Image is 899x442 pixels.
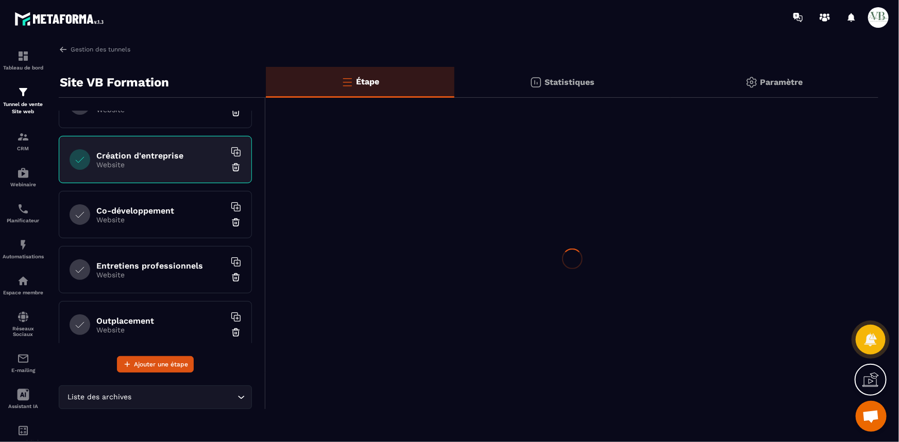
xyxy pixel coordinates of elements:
img: logo [14,9,107,28]
p: Espace membre [3,290,44,295]
p: Tunnel de vente Site web [3,101,44,115]
p: Paramètre [760,77,803,87]
p: Automatisations [3,254,44,259]
span: Ajouter une étape [134,359,188,369]
h6: Création d'entreprise [96,151,225,161]
a: social-networksocial-networkRéseaux Sociaux [3,303,44,345]
a: emailemailE-mailing [3,345,44,381]
div: Search for option [59,385,252,409]
img: scheduler [17,203,29,215]
img: automations [17,239,29,251]
button: Ajouter une étape [117,356,194,373]
a: automationsautomationsAutomatisations [3,231,44,267]
img: stats.20deebd0.svg [530,76,542,89]
img: setting-gr.5f69749f.svg [745,76,758,89]
h6: Outplacement [96,316,225,326]
img: automations [17,275,29,287]
img: trash [231,162,241,172]
a: automationsautomationsEspace membre [3,267,44,303]
p: Website [96,216,225,224]
img: formation [17,86,29,98]
div: Ouvrir le chat [856,401,887,432]
h6: Co-développement [96,206,225,216]
p: Étape [356,77,379,86]
a: automationsautomationsWebinaire [3,159,44,195]
p: Website [96,326,225,334]
p: CRM [3,146,44,151]
p: Statistiques [545,77,595,87]
p: Planificateur [3,218,44,223]
span: Liste des archives [65,392,134,403]
img: trash [231,272,241,282]
a: formationformationTableau de bord [3,42,44,78]
img: accountant [17,425,29,437]
p: E-mailing [3,367,44,373]
img: email [17,352,29,365]
img: formation [17,50,29,62]
img: arrow [59,45,68,54]
a: Assistant IA [3,381,44,417]
input: Search for option [134,392,235,403]
img: formation [17,131,29,143]
img: trash [231,217,241,227]
a: formationformationCRM [3,123,44,159]
img: automations [17,167,29,179]
p: Webinaire [3,182,44,187]
a: Gestion des tunnels [59,45,130,54]
img: trash [231,327,241,338]
img: trash [231,107,241,117]
img: social-network [17,311,29,323]
h6: Entretiens professionnels [96,261,225,271]
a: schedulerschedulerPlanificateur [3,195,44,231]
p: Website [96,271,225,279]
p: Site VB Formation [60,72,169,93]
p: Réseaux Sociaux [3,326,44,337]
p: Tableau de bord [3,65,44,70]
p: Website [96,161,225,169]
p: Assistant IA [3,403,44,409]
a: formationformationTunnel de vente Site web [3,78,44,123]
img: bars-o.4a397970.svg [341,76,353,88]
